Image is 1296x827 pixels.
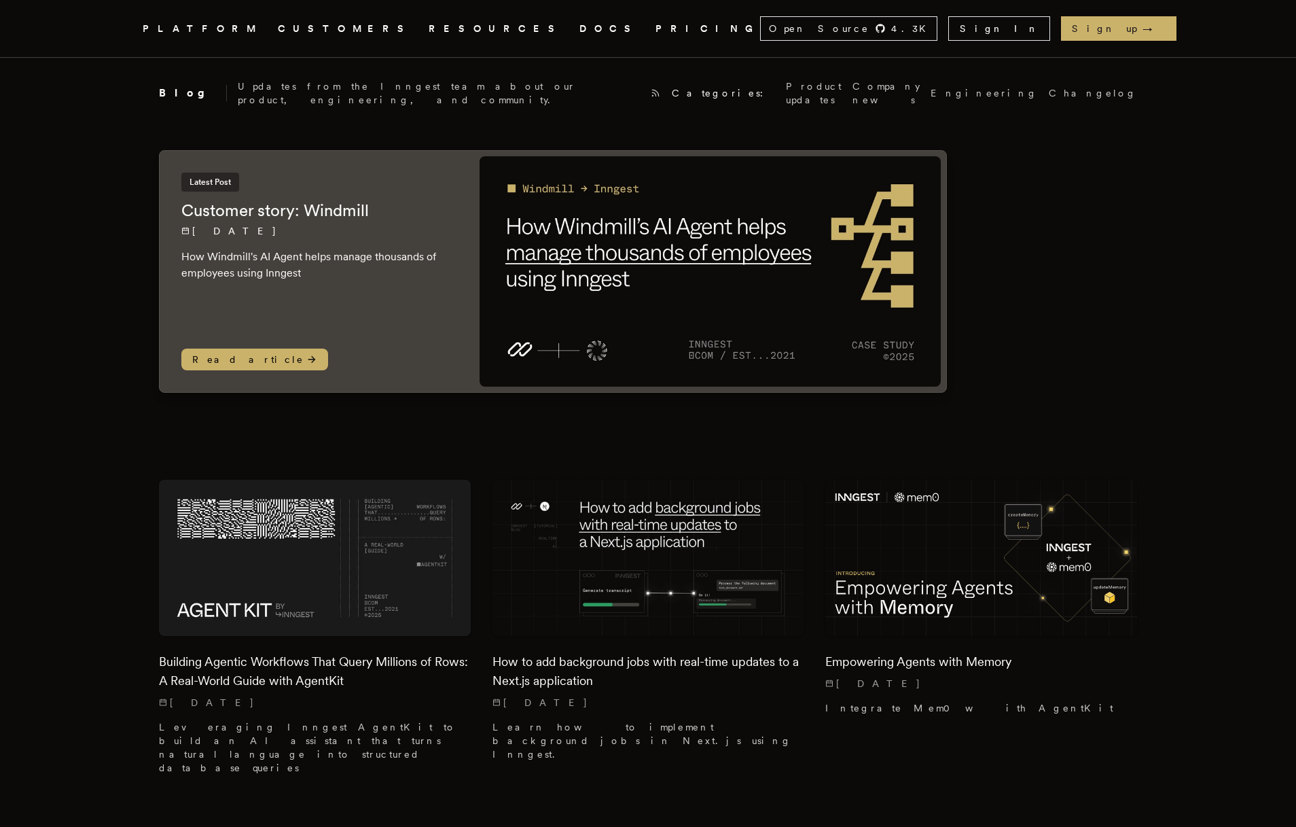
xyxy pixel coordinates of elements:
[159,480,471,785] a: Featured image for Building Agentic Workflows That Query Millions of Rows: A Real-World Guide wit...
[159,652,471,690] h2: Building Agentic Workflows That Query Millions of Rows: A Real-World Guide with AgentKit
[1142,22,1166,35] span: →
[579,20,639,37] a: DOCS
[278,20,412,37] a: CUSTOMERS
[159,480,471,635] img: Featured image for Building Agentic Workflows That Query Millions of Rows: A Real-World Guide wit...
[891,22,934,35] span: 4.3 K
[825,480,1137,635] img: Featured image for Empowering Agents with Memory blog post
[931,86,1038,100] a: Engineering
[480,156,941,387] img: Featured image for Customer story: Windmill blog post
[672,86,775,100] span: Categories:
[825,677,1137,690] p: [DATE]
[852,80,920,107] a: Company news
[492,480,804,771] a: Featured image for How to add background jobs with real-time updates to a Next.js application blo...
[492,652,804,690] h2: How to add background jobs with real-time updates to a Next.js application
[181,200,452,222] h2: Customer story: Windmill
[492,720,804,761] p: Learn how to implement background jobs in Next.js using Inngest.
[825,480,1137,725] a: Featured image for Empowering Agents with Memory blog postEmpowering Agents with Memory[DATE] Int...
[492,480,804,635] img: Featured image for How to add background jobs with real-time updates to a Next.js application blo...
[238,80,639,107] p: Updates from the Inngest team about our product, engineering, and community.
[181,249,452,281] p: How Windmill's AI Agent helps manage thousands of employees using Inngest
[655,20,760,37] a: PRICING
[429,20,563,37] button: RESOURCES
[492,696,804,709] p: [DATE]
[159,150,947,393] a: Latest PostCustomer story: Windmill[DATE] How Windmill's AI Agent helps manage thousands of emplo...
[181,224,452,238] p: [DATE]
[181,173,239,192] span: Latest Post
[143,20,262,37] button: PLATFORM
[159,696,471,709] p: [DATE]
[769,22,869,35] span: Open Source
[825,701,1137,715] p: Integrate Mem0 with AgentKit
[1061,16,1176,41] a: Sign up
[181,349,328,370] span: Read article
[948,16,1050,41] a: Sign In
[825,652,1137,671] h2: Empowering Agents with Memory
[786,80,842,107] a: Product updates
[159,85,227,101] h2: Blog
[159,720,471,775] p: Leveraging Inngest AgentKit to build an AI assistant that turns natural language into structured ...
[1049,86,1137,100] a: Changelog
